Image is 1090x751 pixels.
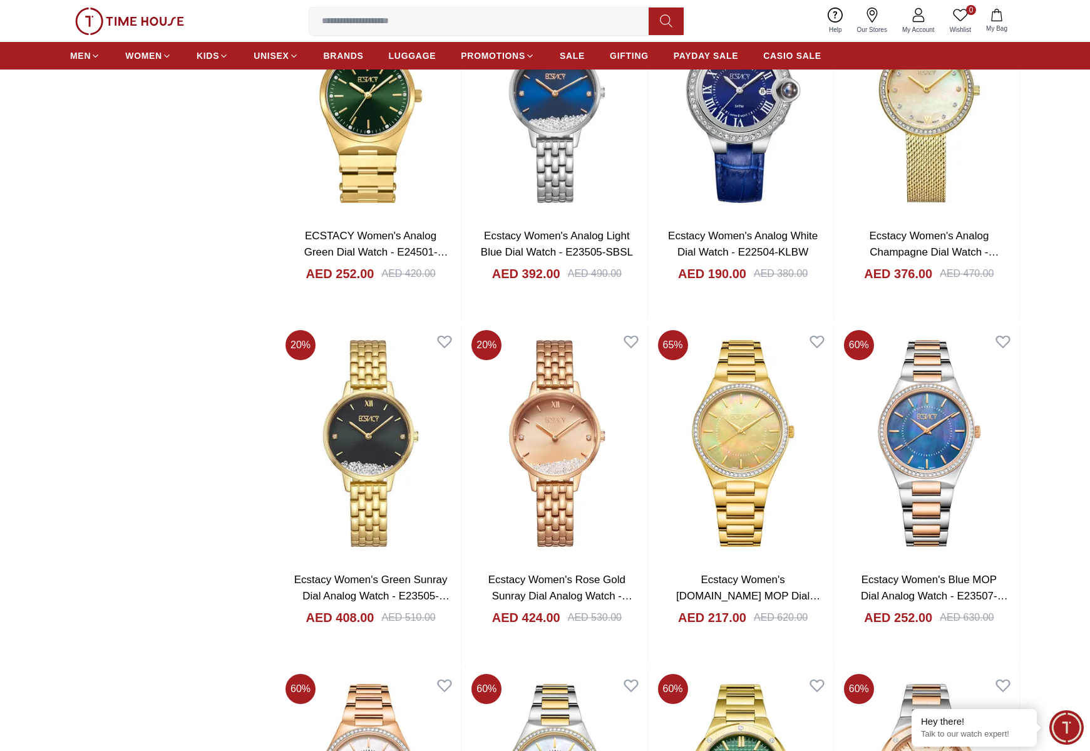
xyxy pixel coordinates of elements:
[942,5,979,37] a: 0Wishlist
[306,265,374,282] h4: AED 252.00
[125,49,162,62] span: WOMEN
[678,609,746,626] h4: AED 217.00
[824,25,847,34] span: Help
[461,44,535,67] a: PROMOTIONS
[125,44,172,67] a: WOMEN
[869,230,999,274] a: Ecstacy Women's Analog Champagne Dial Watch - E20506-GMGMC
[381,266,435,281] div: AED 420.00
[940,610,994,625] div: AED 630.00
[285,674,316,704] span: 60 %
[461,49,525,62] span: PROMOTIONS
[197,49,219,62] span: KIDS
[981,24,1012,33] span: My Bag
[285,330,316,360] span: 20 %
[668,230,818,258] a: Ecstacy Women's Analog White Dial Watch - E22504-KLBW
[861,574,1008,618] a: Ecstacy Women's Blue MOP Dial Analog Watch - E23507-KBKMN
[488,574,632,618] a: Ecstacy Women's Rose Gold Sunray Dial Analog Watch - E23505-RBKK
[294,574,450,618] a: Ecstacy Women's Green Sunray Dial Analog Watch - E23505-GBGG
[70,49,91,62] span: MEN
[966,5,976,15] span: 0
[678,265,746,282] h4: AED 190.00
[492,609,560,626] h4: AED 424.00
[658,330,688,360] span: 65 %
[197,44,229,67] a: KIDS
[389,49,436,62] span: LUGGAGE
[844,330,874,360] span: 60 %
[75,8,184,35] img: ...
[897,25,940,34] span: My Account
[254,44,298,67] a: UNISEX
[676,574,820,634] a: Ecstacy Women's [DOMAIN_NAME] MOP Dial Analog Watch - E23507-GBGMH
[560,44,585,67] a: SALE
[610,44,649,67] a: GIFTING
[471,674,501,704] span: 60 %
[921,715,1027,728] div: Hey there!
[821,5,850,37] a: Help
[945,25,976,34] span: Wishlist
[306,609,374,626] h4: AED 408.00
[658,674,688,704] span: 60 %
[324,49,364,62] span: BRANDS
[864,265,932,282] h4: AED 376.00
[471,330,501,360] span: 20 %
[389,44,436,67] a: LUGGAGE
[492,265,560,282] h4: AED 392.00
[850,5,895,37] a: Our Stores
[844,674,874,704] span: 60 %
[466,325,647,562] img: Ecstacy Women's Rose Gold Sunray Dial Analog Watch - E23505-RBKK
[324,44,364,67] a: BRANDS
[940,266,994,281] div: AED 470.00
[254,49,289,62] span: UNISEX
[979,6,1015,36] button: My Bag
[280,325,461,562] img: Ecstacy Women's Green Sunray Dial Analog Watch - E23505-GBGG
[568,266,622,281] div: AED 490.00
[852,25,892,34] span: Our Stores
[864,609,932,626] h4: AED 252.00
[481,230,633,258] a: Ecstacy Women's Analog Light Blue Dial Watch - E23505-SBSL
[381,610,435,625] div: AED 510.00
[921,729,1027,740] p: Talk to our watch expert!
[763,44,821,67] a: CASIO SALE
[568,610,622,625] div: AED 530.00
[610,49,649,62] span: GIFTING
[763,49,821,62] span: CASIO SALE
[70,44,100,67] a: MEN
[754,610,808,625] div: AED 620.00
[754,266,808,281] div: AED 380.00
[674,44,738,67] a: PAYDAY SALE
[560,49,585,62] span: SALE
[674,49,738,62] span: PAYDAY SALE
[1049,710,1084,745] div: Chat Widget
[653,325,833,562] img: Ecstacy Women's M.Green MOP Dial Analog Watch - E23507-GBGMH
[839,325,1019,562] img: Ecstacy Women's Blue MOP Dial Analog Watch - E23507-KBKMN
[304,230,448,274] a: ECSTACY Women's Analog Green Dial Watch - E24501-GBGH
